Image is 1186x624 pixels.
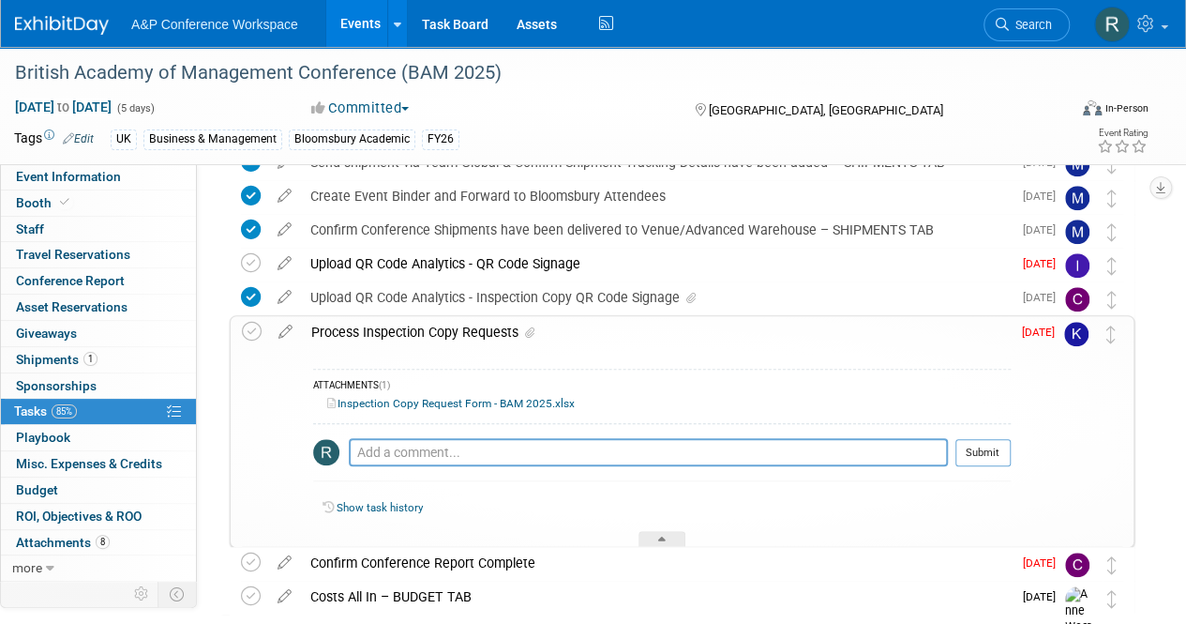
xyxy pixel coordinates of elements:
img: Matt Hambridge [1065,186,1089,210]
span: [DATE] [1023,257,1065,270]
span: Staff [16,221,44,236]
img: Ira Sumarno [1065,253,1089,278]
i: Move task [1107,556,1117,574]
span: [DATE] [1023,190,1065,203]
img: Rhianna Blackburn [1094,7,1130,42]
a: edit [268,188,301,205]
i: Booth reservation complete [60,197,69,207]
div: British Academy of Management Conference (BAM 2025) [8,56,1052,90]
a: more [1,556,196,581]
a: Booth [1,190,196,216]
a: Sponsorships [1,373,196,399]
span: [DATE] [1023,291,1065,304]
span: Giveaways [16,326,77,341]
a: Inspection Copy Request Form - BAM 2025.xlsx [327,397,575,410]
span: Travel Reservations [16,247,130,262]
i: Move task [1107,223,1117,241]
div: Event Rating [1097,129,1148,138]
img: Christine Ritchlin [1065,287,1089,312]
a: Event Information [1,164,196,190]
i: Move task [1107,590,1117,608]
a: ROI, Objectives & ROO [1,504,196,529]
span: [DATE] [1022,326,1064,339]
td: Tags [14,129,94,150]
a: edit [268,289,301,306]
span: [GEOGRAPHIC_DATA], [GEOGRAPHIC_DATA] [708,103,942,117]
div: UK [111,129,137,149]
a: Asset Reservations [1,295,196,320]
span: Asset Reservations [16,299,128,314]
a: edit [269,324,302,341]
a: Staff [1,217,196,242]
span: Booth [16,195,73,210]
a: Conference Report [1,268,196,294]
span: [DATE] [DATE] [14,99,113,115]
div: Create Event Binder and Forward to Bloomsbury Attendees [301,180,1012,212]
span: A&P Conference Workspace [131,17,298,32]
a: Search [983,8,1070,41]
a: Tasks85% [1,399,196,424]
span: Misc. Expenses & Credits [16,456,162,471]
span: Event Information [16,169,121,184]
span: [DATE] [1023,590,1065,603]
span: 8 [96,535,110,549]
div: Business & Management [143,129,282,149]
td: Personalize Event Tab Strip [126,582,158,606]
a: Show task history [337,501,423,514]
a: Travel Reservations [1,242,196,267]
img: Rhianna Blackburn [313,439,339,465]
span: [DATE] [1023,223,1065,236]
div: Confirm Conference Shipments have been delivered to Venue/Advanced Warehouse – SHIPMENTS TAB [301,214,1012,246]
i: Move task [1107,190,1117,207]
span: ROI, Objectives & ROO [16,509,142,524]
span: Tasks [14,403,77,419]
div: ATTACHMENTS [313,379,1011,395]
span: [DATE] [1023,556,1065,570]
a: edit [268,588,301,605]
span: Attachments [16,535,110,550]
a: Attachments8 [1,530,196,556]
div: Process Inspection Copy Requests [302,316,1011,348]
img: Matt Hambridge [1065,220,1089,244]
span: Shipments [16,352,98,367]
div: Upload QR Code Analytics - QR Code Signage [301,248,1012,280]
img: Kate Hunneyball [1064,322,1088,346]
a: Shipments1 [1,347,196,373]
span: more [12,560,42,575]
img: Christian Ritter [1065,553,1089,577]
span: (1) [379,380,390,390]
a: Budget [1,478,196,503]
span: (5 days) [115,102,155,114]
span: Sponsorships [16,378,97,393]
i: Move task [1107,257,1117,275]
img: ExhibitDay [15,16,109,35]
a: edit [268,555,301,571]
button: Committed [305,99,416,118]
span: Playbook [16,430,70,445]
span: Conference Report [16,273,125,288]
div: Event Format [983,98,1148,126]
img: Format-Inperson.png [1083,100,1102,115]
div: Costs All In – BUDGET TAB [301,581,1012,613]
i: Move task [1106,326,1116,343]
div: Upload QR Code Analytics - Inspection Copy QR Code Signage [301,282,1012,313]
span: to [54,99,72,114]
a: Playbook [1,425,196,450]
span: 85% [52,404,77,419]
a: Giveaways [1,321,196,346]
span: Budget [16,482,58,497]
td: Toggle Event Tabs [158,582,197,606]
a: Misc. Expenses & Credits [1,451,196,477]
span: 1 [83,352,98,366]
button: Submit [955,439,1011,467]
a: edit [268,221,301,238]
i: Move task [1107,291,1117,309]
a: Edit [63,132,94,145]
div: FY26 [422,129,459,149]
div: Confirm Conference Report Complete [301,547,1012,579]
span: Search [1009,18,1052,32]
a: edit [268,255,301,272]
div: Bloomsbury Academic [289,129,415,149]
div: In-Person [1104,101,1148,115]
